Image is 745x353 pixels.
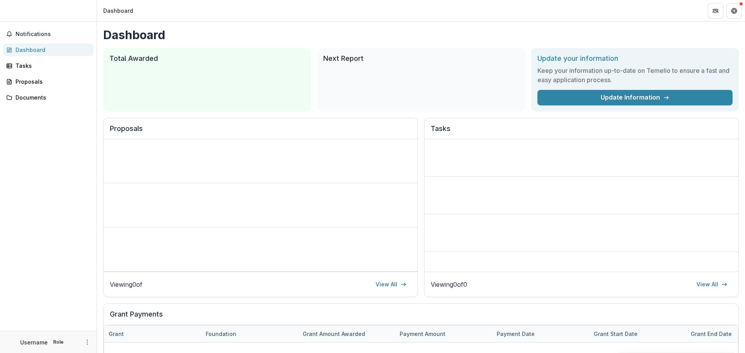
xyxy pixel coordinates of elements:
[16,77,87,86] div: Proposals
[3,43,94,56] a: Dashboard
[109,54,305,63] h2: Total Awarded
[83,338,92,347] button: More
[537,54,733,63] h2: Update your information
[537,90,733,105] a: Update Information
[103,7,133,15] div: Dashboard
[3,91,94,104] a: Documents
[110,280,142,289] p: Viewing 0 of
[537,66,733,84] h3: Keep your information up-to-date on Temelio to ensure a fast and easy application process.
[100,5,136,16] nav: breadcrumb
[431,280,467,289] p: Viewing 0 of 0
[431,124,732,139] h2: Tasks
[692,278,732,291] a: View All
[103,28,739,42] h1: Dashboard
[323,54,518,63] h2: Next Report
[16,62,87,70] div: Tasks
[51,339,66,346] p: Role
[3,28,94,40] button: Notifications
[16,93,87,102] div: Documents
[16,46,87,54] div: Dashboard
[726,3,742,19] button: Get Help
[110,310,732,325] h2: Grant Payments
[371,278,411,291] a: View All
[3,59,94,72] a: Tasks
[3,75,94,88] a: Proposals
[16,31,90,38] span: Notifications
[20,338,48,346] p: Username
[110,124,411,139] h2: Proposals
[708,3,723,19] button: Partners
